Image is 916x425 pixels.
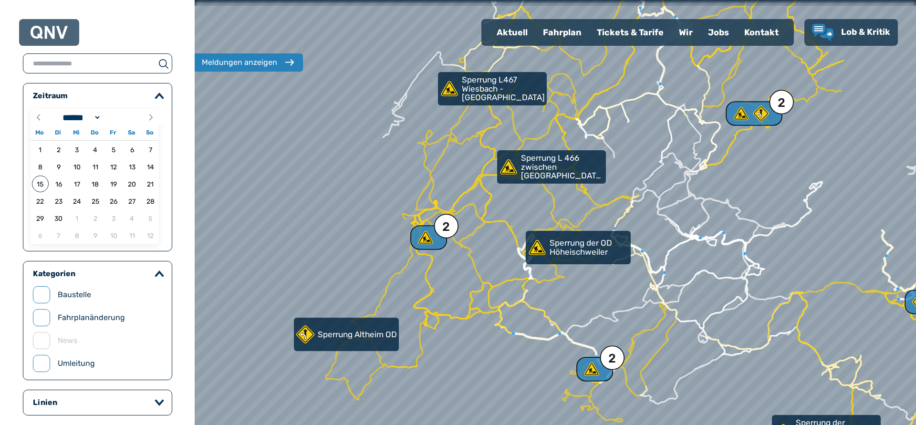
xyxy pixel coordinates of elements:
[32,210,49,227] span: 29.09.2025
[841,27,890,37] span: Lob & Kritik
[438,72,547,105] a: Sperrung L467 Wiesbach - [GEOGRAPHIC_DATA]
[736,106,770,121] div: 2
[124,193,140,209] span: 27.09.2025
[442,221,450,233] div: 2
[105,193,122,209] span: 26.09.2025
[497,150,602,184] div: Sperrung L 466 zwischen [GEOGRAPHIC_DATA] und [GEOGRAPHIC_DATA]
[58,335,77,346] label: News
[155,58,172,69] button: suchen
[69,210,85,227] span: 01.10.2025
[318,330,397,339] p: Sperrung Altheim OD
[32,141,49,158] span: 01.09.2025
[87,158,104,175] span: 11.09.2025
[700,20,737,45] a: Jobs
[105,227,122,244] span: 10.10.2025
[49,130,67,136] span: Di
[105,176,122,192] span: 19.09.2025
[31,130,49,136] span: Mo
[583,362,605,377] div: 2
[589,20,671,45] a: Tickets & Tarife
[778,97,785,109] div: 2
[33,269,75,279] legend: Kategorien
[521,154,604,180] p: Sperrung L 466 zwischen [GEOGRAPHIC_DATA] und [GEOGRAPHIC_DATA]
[50,141,67,158] span: 02.09.2025
[608,352,616,365] div: 2
[33,398,57,407] legend: Linien
[812,24,890,41] a: Lob & Kritik
[69,141,85,158] span: 03.09.2025
[124,176,140,192] span: 20.09.2025
[50,210,67,227] span: 30.09.2025
[32,193,49,209] span: 22.09.2025
[526,231,631,264] a: Sperrung der OD Höheischweiler
[85,130,104,136] span: Do
[535,20,589,45] a: Fahrplan
[69,176,85,192] span: 17.09.2025
[142,141,159,158] span: 07.09.2025
[105,210,122,227] span: 03.10.2025
[142,210,159,227] span: 05.10.2025
[124,158,140,175] span: 13.09.2025
[462,75,545,102] p: Sperrung L467 Wiesbach - [GEOGRAPHIC_DATA]
[202,57,277,68] div: Meldungen anzeigen
[87,176,104,192] span: 18.09.2025
[489,20,535,45] a: Aktuell
[87,141,104,158] span: 04.09.2025
[50,176,67,192] span: 16.09.2025
[69,193,85,209] span: 24.09.2025
[141,130,159,136] span: So
[58,289,91,301] label: Baustelle
[31,26,68,39] img: QNV Logo
[31,23,68,42] a: QNV Logo
[142,193,159,209] span: 28.09.2025
[142,158,159,175] span: 14.09.2025
[104,130,122,136] span: Fr
[294,318,399,351] a: Sperrung Altheim OD
[122,130,140,136] span: Sa
[124,227,140,244] span: 11.10.2025
[497,150,606,184] a: Sperrung L 466 zwischen [GEOGRAPHIC_DATA] und [GEOGRAPHIC_DATA]
[671,20,700,45] a: Wir
[192,53,303,72] button: Meldungen anzeigen
[737,20,786,45] a: Kontakt
[87,227,104,244] span: 09.10.2025
[417,230,439,245] div: 2
[87,210,104,227] span: 02.10.2025
[101,113,135,123] input: Year
[69,227,85,244] span: 08.10.2025
[550,238,629,256] p: Sperrung der OD Höheischweiler
[67,130,85,136] span: Mi
[32,227,49,244] span: 06.10.2025
[69,158,85,175] span: 10.09.2025
[142,227,159,244] span: 12.10.2025
[142,176,159,192] span: 21.09.2025
[87,193,104,209] span: 25.09.2025
[58,358,95,369] label: Umleitung
[438,72,543,105] div: Sperrung L467 Wiesbach - [GEOGRAPHIC_DATA]
[105,141,122,158] span: 05.09.2025
[50,193,67,209] span: 23.09.2025
[124,141,140,158] span: 06.09.2025
[50,227,67,244] span: 07.10.2025
[60,113,102,123] select: Month
[32,158,49,175] span: 08.09.2025
[32,176,49,192] span: 15.09.2025
[33,91,68,101] legend: Zeitraum
[124,210,140,227] span: 04.10.2025
[50,158,67,175] span: 09.09.2025
[105,158,122,175] span: 12.09.2025
[58,312,125,323] label: Fahrplanänderung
